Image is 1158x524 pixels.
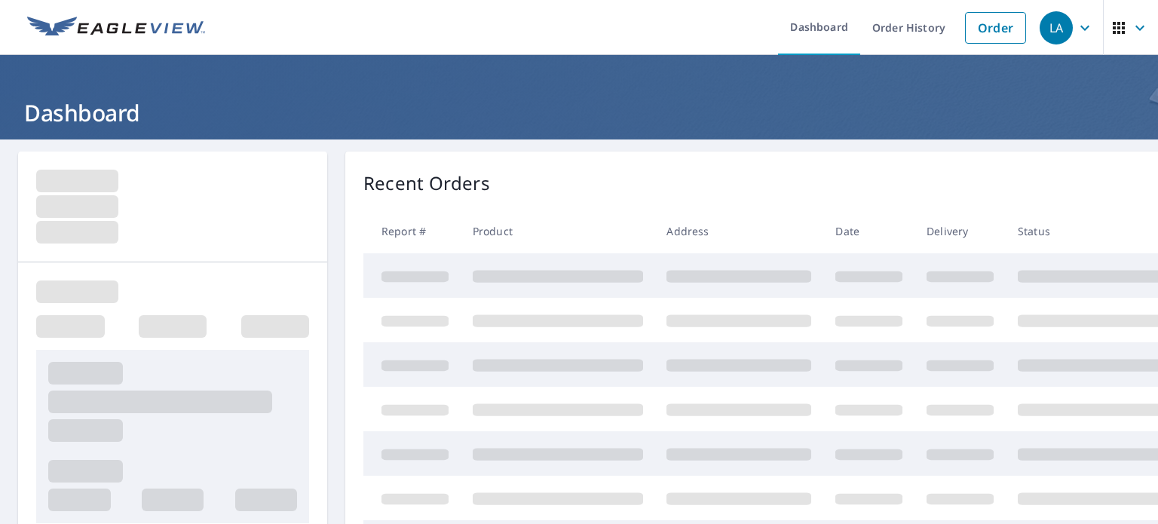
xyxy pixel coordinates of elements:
[1040,11,1073,44] div: LA
[363,209,461,253] th: Report #
[461,209,655,253] th: Product
[654,209,823,253] th: Address
[914,209,1006,253] th: Delivery
[18,97,1140,128] h1: Dashboard
[823,209,914,253] th: Date
[363,170,490,197] p: Recent Orders
[965,12,1026,44] a: Order
[27,17,205,39] img: EV Logo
